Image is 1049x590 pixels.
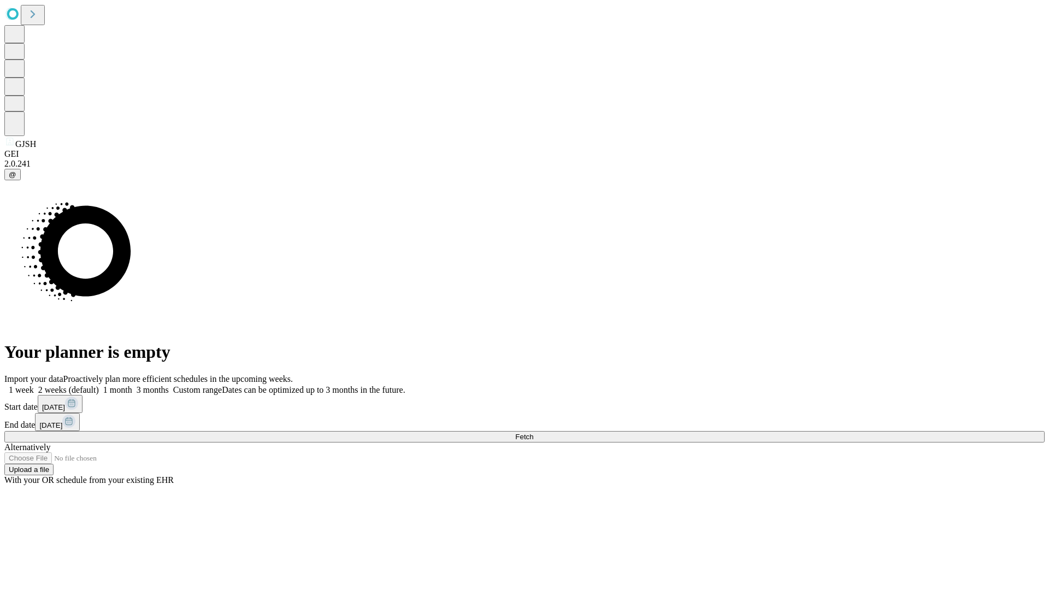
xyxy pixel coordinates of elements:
h1: Your planner is empty [4,342,1045,362]
span: 1 month [103,385,132,394]
span: 1 week [9,385,34,394]
div: End date [4,413,1045,431]
span: GJSH [15,139,36,149]
span: Fetch [515,433,533,441]
button: @ [4,169,21,180]
button: Upload a file [4,464,54,475]
button: Fetch [4,431,1045,442]
span: 2 weeks (default) [38,385,99,394]
span: Proactively plan more efficient schedules in the upcoming weeks. [63,374,293,383]
span: 3 months [137,385,169,394]
span: @ [9,170,16,179]
span: [DATE] [42,403,65,411]
span: Import your data [4,374,63,383]
span: Custom range [173,385,222,394]
span: With your OR schedule from your existing EHR [4,475,174,485]
button: [DATE] [38,395,82,413]
span: Dates can be optimized up to 3 months in the future. [222,385,405,394]
div: Start date [4,395,1045,413]
div: GEI [4,149,1045,159]
span: Alternatively [4,442,50,452]
button: [DATE] [35,413,80,431]
span: [DATE] [39,421,62,429]
div: 2.0.241 [4,159,1045,169]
